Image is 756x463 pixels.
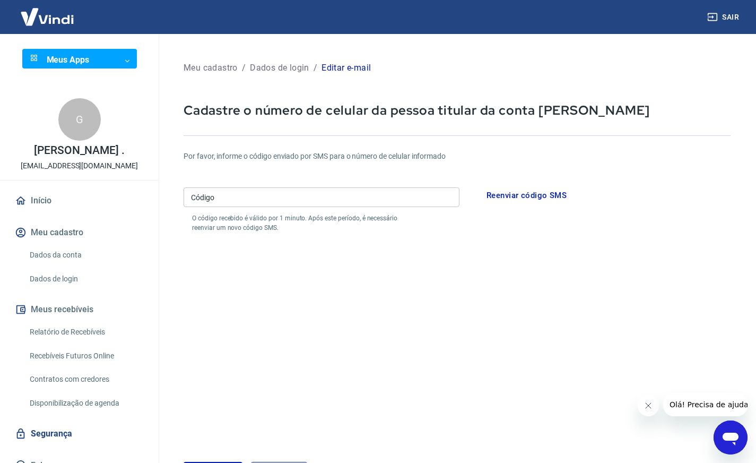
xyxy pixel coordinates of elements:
[714,421,748,455] iframe: Botão para abrir a janela de mensagens
[13,189,146,212] a: Início
[13,298,146,321] button: Meus recebíveis
[21,160,138,172] p: [EMAIL_ADDRESS][DOMAIN_NAME]
[321,62,371,74] p: Editar e-mail
[25,392,146,414] a: Disponibilização de agenda
[184,62,238,74] p: Meu cadastro
[25,368,146,390] a: Contratos com credores
[25,244,146,266] a: Dados da conta
[58,98,101,141] div: G
[314,62,317,74] p: /
[13,422,146,445] a: Segurança
[6,7,89,16] span: Olá! Precisa de ajuda?
[184,151,731,162] h6: Por favor, informe o código enviado por SMS para o número de celular informado
[481,184,572,207] button: Reenviar código SMS
[705,7,743,27] button: Sair
[663,393,748,416] iframe: Mensagem da empresa
[13,1,82,33] img: Vindi
[250,62,309,74] p: Dados de login
[25,345,146,367] a: Recebíveis Futuros Online
[34,145,125,156] p: [PERSON_NAME] .
[638,395,659,416] iframe: Fechar mensagem
[184,102,731,118] p: Cadastre o número de celular da pessoa titular da conta [PERSON_NAME]
[13,221,146,244] button: Meu cadastro
[242,62,246,74] p: /
[192,213,417,233] p: O código recebido é válido por 1 minuto. Após este período, é necessário reenviar um novo código ...
[25,321,146,343] a: Relatório de Recebíveis
[25,268,146,290] a: Dados de login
